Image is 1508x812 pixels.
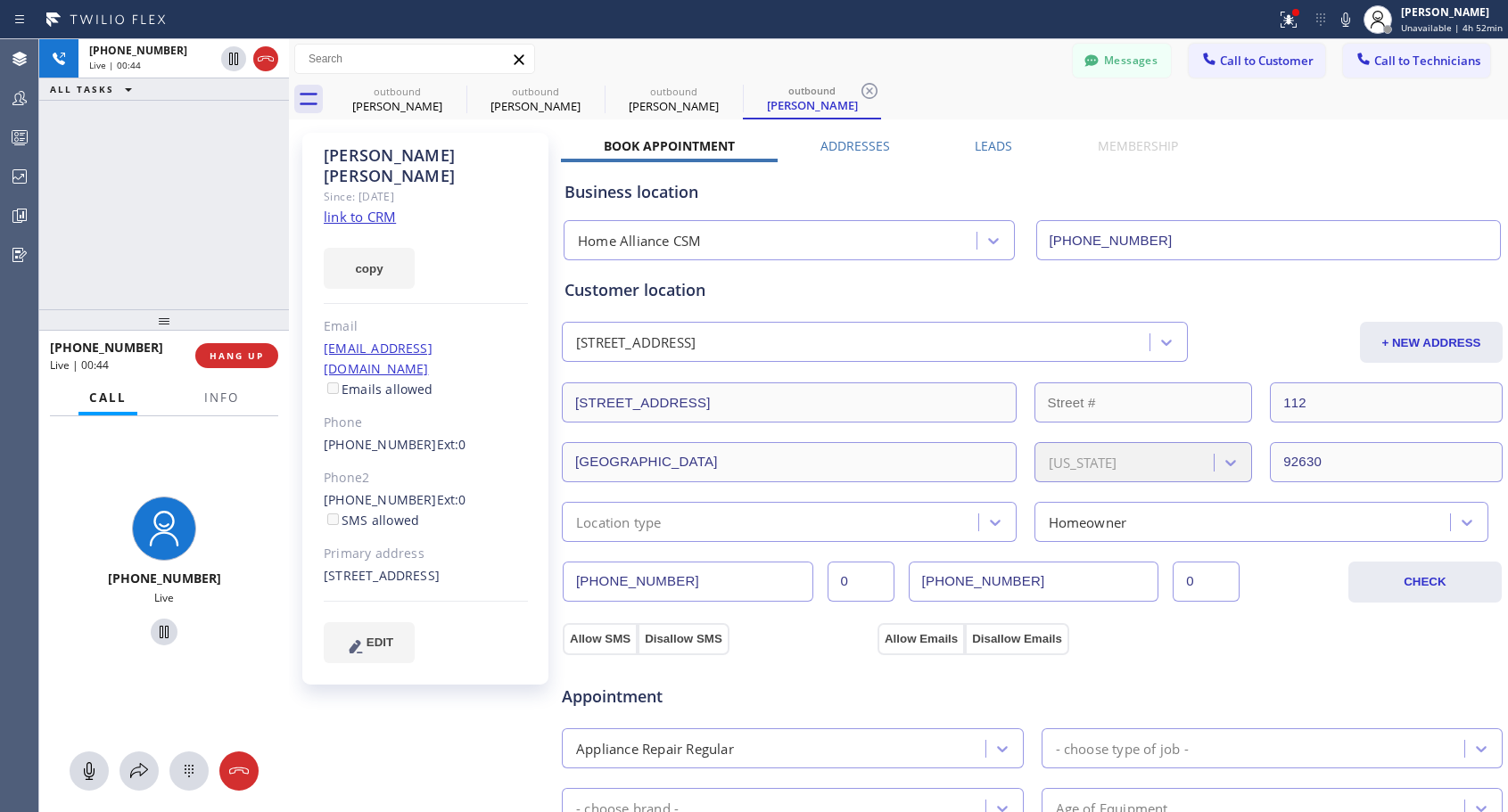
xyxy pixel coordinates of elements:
input: Street # [1034,382,1253,422]
div: [STREET_ADDRESS] [324,566,528,586]
div: Customer location [564,278,1500,302]
a: [EMAIL_ADDRESS][DOMAIN_NAME] [324,340,433,377]
div: Email [324,316,528,337]
div: Home Alliance CSM [578,231,701,251]
button: Open directory [119,751,159,791]
div: [PERSON_NAME] [606,98,741,114]
button: Open dialpad [169,751,209,791]
label: Emails allowed [324,381,433,398]
div: [PERSON_NAME] [PERSON_NAME] [324,145,528,186]
a: link to CRM [324,208,396,226]
input: Phone Number [563,562,813,602]
span: Call to Technicians [1374,53,1480,69]
button: Allow SMS [563,623,638,655]
label: Leads [975,137,1012,154]
div: Rosemarie Hernandez [745,79,879,118]
div: [STREET_ADDRESS] [576,332,696,353]
div: [PERSON_NAME] [745,97,879,113]
div: outbound [468,85,603,98]
input: Apt. # [1270,382,1503,422]
div: Sandra Menache [468,79,603,119]
span: Appointment [562,685,873,709]
a: [PHONE_NUMBER] [324,436,437,453]
div: [PERSON_NAME] [1401,4,1503,20]
div: outbound [330,85,465,98]
span: Call [89,390,127,406]
span: Ext: 0 [437,491,466,508]
input: Ext. [828,562,894,602]
div: Sandra Menache [330,79,465,119]
span: ALL TASKS [50,83,114,95]
button: Disallow SMS [638,623,729,655]
div: Homeowner [1049,512,1127,532]
input: SMS allowed [327,513,339,525]
button: Hold Customer [221,46,246,71]
input: Phone Number [1036,220,1502,260]
input: Emails allowed [327,382,339,394]
label: SMS allowed [324,512,419,529]
span: [PHONE_NUMBER] [50,339,163,356]
div: outbound [606,85,741,98]
div: Appliance Repair Regular [576,738,734,759]
button: Hold Customer [151,619,177,645]
div: [PERSON_NAME] [468,98,603,114]
button: Disallow Emails [965,623,1069,655]
input: Search [295,45,534,73]
span: [PHONE_NUMBER] [108,570,221,586]
span: Unavailable | 4h 52min [1401,21,1503,34]
span: Live | 00:44 [50,357,109,373]
button: Hang up [219,751,259,791]
div: - choose type of job - [1056,738,1189,759]
button: Messages [1073,44,1171,78]
label: Book Appointment [604,137,735,154]
button: Hang up [253,46,278,71]
span: EDIT [367,636,393,649]
div: outbound [745,84,879,97]
input: Ext. 2 [1173,562,1240,602]
button: copy [324,248,415,289]
span: [PHONE_NUMBER] [89,43,187,58]
input: City [562,442,1017,482]
button: Call to Customer [1189,44,1325,78]
div: Phone2 [324,468,528,488]
input: ZIP [1270,442,1503,482]
button: ALL TASKS [39,78,150,100]
span: Info [204,390,239,406]
button: Allow Emails [878,623,965,655]
button: Mute [1333,7,1358,32]
button: Info [194,381,250,415]
label: Membership [1098,137,1178,154]
span: Live | 00:44 [89,59,141,71]
button: EDIT [324,622,415,663]
span: Live [154,590,174,605]
a: [PHONE_NUMBER] [324,491,437,508]
button: Mute [70,751,109,791]
button: + NEW ADDRESS [1360,322,1503,363]
div: Since: [DATE] [324,186,528,207]
div: [PERSON_NAME] [330,98,465,114]
div: Business location [564,180,1500,204]
div: Location type [576,512,662,532]
button: HANG UP [195,343,278,368]
button: Call [78,381,137,415]
button: CHECK [1348,562,1502,603]
button: Call to Technicians [1343,44,1490,78]
div: Primary address [324,544,528,564]
label: Addresses [820,137,890,154]
div: Rosemarie Hernandez [606,79,741,119]
input: Address [562,382,1017,422]
span: Ext: 0 [437,436,466,453]
span: Call to Customer [1220,53,1314,69]
span: HANG UP [210,349,264,362]
div: Phone [324,413,528,433]
input: Phone Number 2 [909,562,1159,602]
